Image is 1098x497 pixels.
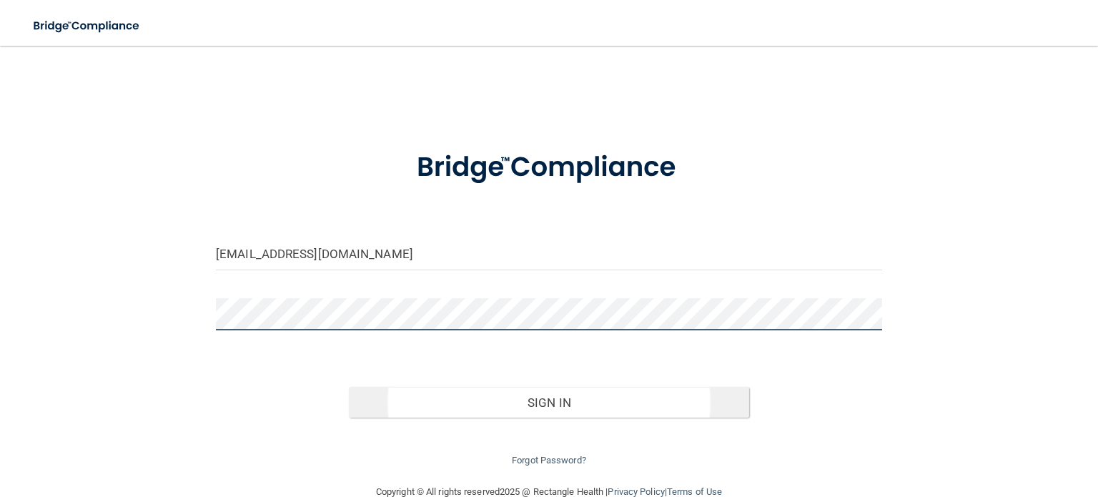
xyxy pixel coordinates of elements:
button: Sign In [349,387,748,418]
a: Forgot Password? [512,455,586,466]
img: bridge_compliance_login_screen.278c3ca4.svg [388,132,711,204]
input: Email [216,238,882,270]
img: bridge_compliance_login_screen.278c3ca4.svg [21,11,153,41]
a: Privacy Policy [608,486,664,497]
a: Terms of Use [667,486,722,497]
